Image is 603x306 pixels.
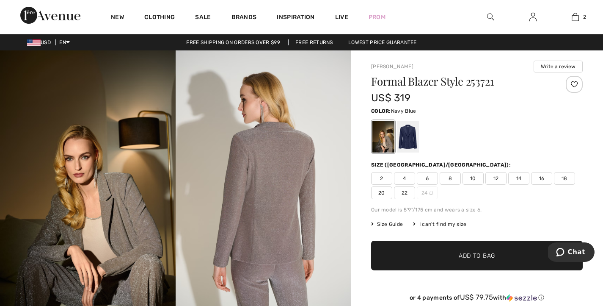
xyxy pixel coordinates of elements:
[508,172,529,185] span: 14
[371,206,583,214] div: Our model is 5'9"/175 cm and wears a size 6.
[371,76,548,87] h1: Formal Blazer Style 253721
[371,186,392,199] span: 20
[59,39,70,45] span: EN
[371,64,413,70] a: [PERSON_NAME]
[372,121,394,153] div: Taupe
[459,251,495,260] span: Add to Bag
[417,186,438,199] span: 24
[460,293,493,301] span: US$ 79.75
[507,294,537,302] img: Sezzle
[371,220,403,228] span: Size Guide
[111,14,124,22] a: New
[371,172,392,185] span: 2
[371,92,410,104] span: US$ 319
[371,161,512,169] div: Size ([GEOGRAPHIC_DATA]/[GEOGRAPHIC_DATA]):
[394,172,415,185] span: 4
[371,108,391,114] span: Color:
[440,172,461,185] span: 8
[335,13,348,22] a: Live
[485,172,507,185] span: 12
[554,12,596,22] a: 2
[27,39,41,46] img: US Dollar
[371,293,583,302] div: or 4 payments of with
[523,12,543,22] a: Sign In
[195,14,211,22] a: Sale
[572,12,579,22] img: My Bag
[397,121,419,153] div: Navy Blue
[394,186,415,199] span: 22
[391,108,416,114] span: Navy Blue
[417,172,438,185] span: 6
[369,13,385,22] a: Prom
[277,14,314,22] span: Inspiration
[487,12,494,22] img: search the website
[27,39,54,45] span: USD
[179,39,287,45] a: Free shipping on orders over $99
[554,172,575,185] span: 18
[371,241,583,270] button: Add to Bag
[231,14,257,22] a: Brands
[341,39,424,45] a: Lowest Price Guarantee
[144,14,175,22] a: Clothing
[534,61,583,72] button: Write a review
[288,39,340,45] a: Free Returns
[413,220,466,228] div: I can't find my size
[20,7,80,24] img: 1ère Avenue
[463,172,484,185] span: 10
[371,293,583,305] div: or 4 payments ofUS$ 79.75withSezzle Click to learn more about Sezzle
[548,242,595,264] iframe: Opens a widget where you can chat to one of our agents
[429,191,433,195] img: ring-m.svg
[583,13,586,21] span: 2
[529,12,537,22] img: My Info
[531,172,552,185] span: 16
